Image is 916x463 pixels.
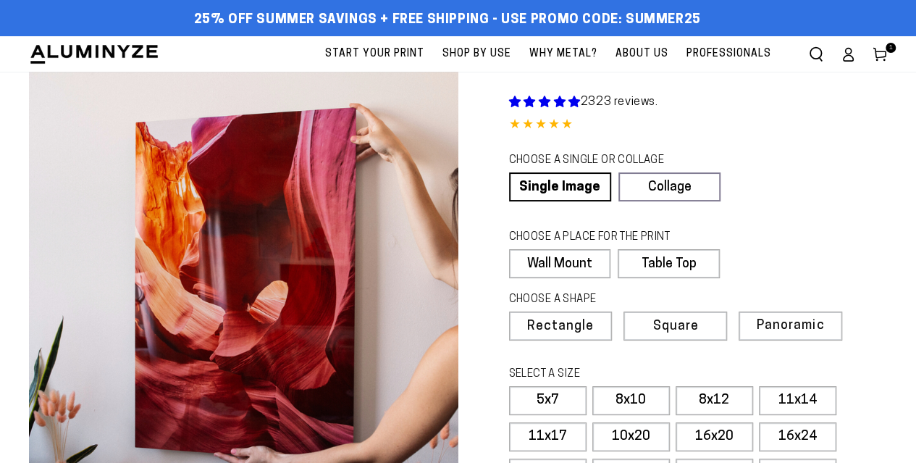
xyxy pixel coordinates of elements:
[676,422,753,451] label: 16x20
[618,249,720,278] label: Table Top
[435,36,518,72] a: Shop By Use
[509,153,707,169] legend: CHOOSE A SINGLE OR COLLAGE
[608,36,676,72] a: About Us
[194,12,701,28] span: 25% off Summer Savings + Free Shipping - Use Promo Code: SUMMER25
[509,249,611,278] label: Wall Mount
[522,36,605,72] a: Why Metal?
[615,45,668,63] span: About Us
[679,36,778,72] a: Professionals
[509,422,587,451] label: 11x17
[529,45,597,63] span: Why Metal?
[509,172,611,201] a: Single Image
[759,422,836,451] label: 16x24
[29,43,159,65] img: Aluminyze
[325,45,424,63] span: Start Your Print
[592,386,670,415] label: 8x10
[592,422,670,451] label: 10x20
[442,45,511,63] span: Shop By Use
[509,367,731,383] legend: SELECT A SIZE
[652,320,698,333] span: Square
[618,172,720,201] a: Collage
[676,386,753,415] label: 8x12
[686,45,771,63] span: Professionals
[509,292,709,308] legend: CHOOSE A SHAPE
[509,115,888,136] div: 4.85 out of 5.0 stars
[800,38,832,70] summary: Search our site
[527,320,594,333] span: Rectangle
[318,36,432,72] a: Start Your Print
[888,43,893,53] span: 1
[509,230,707,246] legend: CHOOSE A PLACE FOR THE PRINT
[509,386,587,415] label: 5x7
[757,319,824,333] span: Panoramic
[759,386,836,415] label: 11x14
